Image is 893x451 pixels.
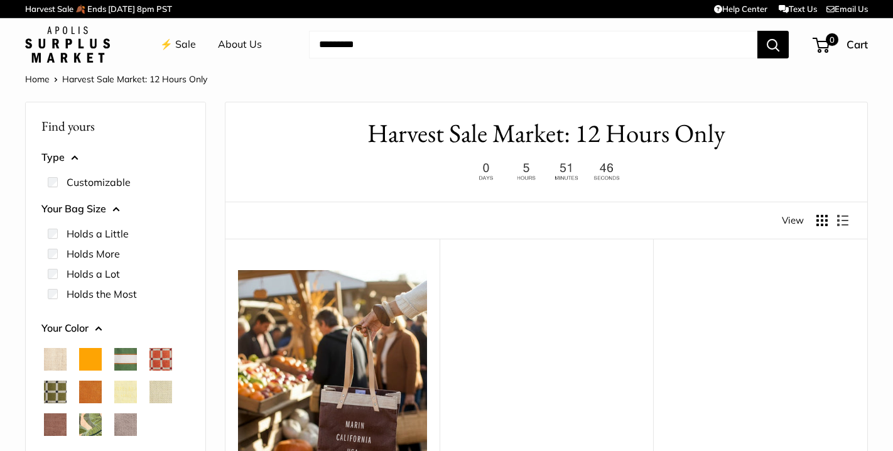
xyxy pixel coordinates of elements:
label: Holds a Little [67,226,129,241]
a: Help Center [714,4,767,14]
button: Display products as list [837,215,848,226]
img: Apolis: Surplus Market [25,26,110,63]
span: View [782,212,804,229]
label: Holds More [67,246,120,261]
span: 0 [826,33,838,46]
span: Cart [847,38,868,51]
label: Customizable [67,175,131,190]
a: Text Us [779,4,817,14]
p: Find yours [41,114,190,138]
a: About Us [218,35,262,54]
a: 0 Cart [814,35,868,55]
button: Palm Leaf [79,413,102,436]
button: Search [757,31,789,58]
label: Holds a Lot [67,266,120,281]
button: Natural [44,348,67,371]
button: Your Color [41,319,190,338]
button: Taupe [114,413,137,436]
button: Daisy [114,381,137,403]
button: Cognac [79,381,102,403]
h1: Harvest Sale Market: 12 Hours Only [244,115,848,152]
button: Mustang [44,413,67,436]
button: Court Green [114,348,137,371]
nav: Breadcrumb [25,71,207,87]
button: Your Bag Size [41,200,190,219]
button: Type [41,148,190,167]
input: Search... [309,31,757,58]
button: Orange [79,348,102,371]
a: ⚡️ Sale [160,35,196,54]
img: 12 hours only. Ends at 8pm [468,160,625,184]
label: Holds the Most [67,286,137,302]
button: Chenille Window Sage [44,381,67,403]
a: Email Us [826,4,868,14]
button: Chenille Window Brick [149,348,172,371]
a: Home [25,73,50,85]
button: Display products as grid [816,215,828,226]
span: Harvest Sale Market: 12 Hours Only [62,73,207,85]
button: Mint Sorbet [149,381,172,403]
